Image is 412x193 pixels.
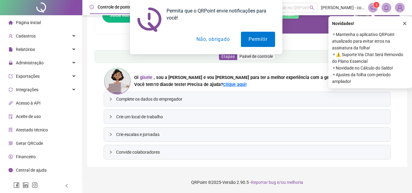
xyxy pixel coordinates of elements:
span: ⚬ Ajustes da folha com período ampliado! [332,71,408,85]
span: Etapas [221,54,235,59]
div: Permita que o QRPoint envie notificações para você! [162,7,275,21]
span: collapsed [109,115,113,119]
span: Atestado técnico [16,127,48,132]
button: Permitir [241,32,275,47]
span: collapsed [109,133,113,136]
span: Exportações [16,74,40,79]
span: Integrações [16,87,38,92]
span: audit [9,114,13,119]
img: ana-icon.cad42e3e8b8746aecfa2.png [104,67,131,95]
span: Central de ajuda [16,168,47,173]
span: Acesso à API [16,101,41,105]
span: Aceite de uso [16,114,41,119]
span: Convide colaboradores [116,149,385,155]
span: ⚬ Novidade no Cálculo do Saldo! [332,65,408,71]
span: export [9,74,13,78]
span: Gerar QRCode [16,141,43,146]
span: ⚬ ⚠️ Suporte Via Chat Será Removido do Plano Essencial [332,51,408,65]
span: collapsed [109,150,113,154]
footer: QRPoint © 2025 - 2.90.5 - [82,172,412,193]
span: linkedin [23,182,29,188]
button: Não, obrigado [189,32,237,47]
div: gisele [138,74,154,81]
img: notification icon [137,7,162,32]
span: 10 [154,82,168,87]
span: sync [9,88,13,92]
span: facebook [13,182,20,188]
span: Administração [16,60,44,65]
div: Crie um local de trabalho [104,110,390,124]
div: Complete os dados do empregador [104,92,390,106]
span: info-circle [9,168,13,172]
span: Crie escalas e jornadas [116,131,385,138]
div: Crie escalas e jornadas [104,127,390,141]
span: Complete os dados do empregador [116,96,385,102]
span: collapsed [109,97,113,101]
span: Financeiro [16,154,36,159]
div: Oi , sou a [PERSON_NAME] e vou [PERSON_NAME] para ter a melhor experiência com a gente. 💜 [134,74,343,81]
span: Painel de controle [239,54,273,59]
span: solution [9,128,13,132]
span: dollar [9,155,13,159]
span: left [65,184,69,188]
span: qrcode [9,141,13,145]
span: lock [9,61,13,65]
span: instagram [32,182,38,188]
span: api [9,101,13,105]
span: Versão [222,180,236,185]
span: Crie um local de trabalho [116,113,385,120]
div: Convide colaboradores [104,145,390,159]
a: Clique aqui! [223,82,247,87]
span: Você tem [134,82,154,87]
span: Reportar bug e/ou melhoria [251,180,303,185]
span: de teste! Precisa de ajuda? [168,82,223,87]
span: dias [160,82,168,87]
